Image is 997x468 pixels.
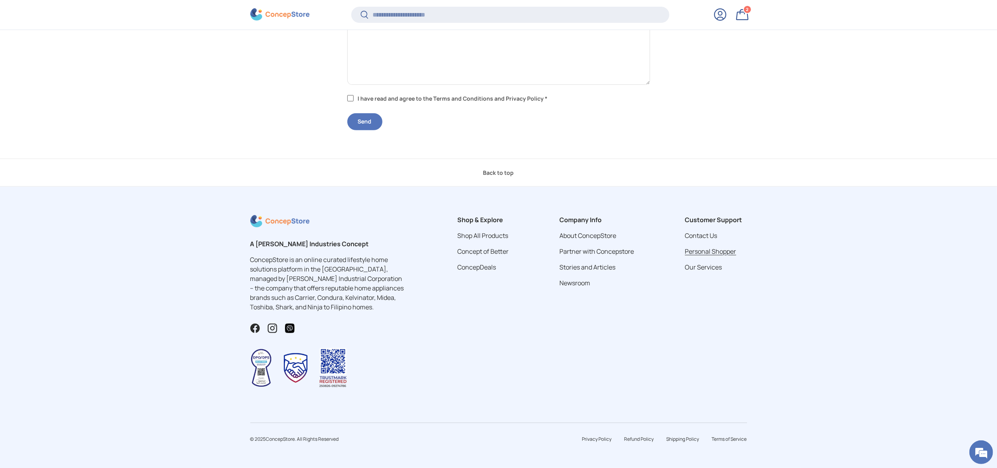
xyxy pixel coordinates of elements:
[457,247,509,256] a: Concept of Better
[667,436,699,442] a: Shipping Policy
[457,263,496,271] a: ConcepDeals
[347,94,550,103] label: I have read and agree to the Terms and Conditions and Privacy Policy *
[250,239,406,249] h2: A [PERSON_NAME] Industries Concept
[319,348,347,388] img: Trustmark QR
[559,263,615,271] a: Stories and Articles
[250,9,309,21] img: ConcepStore
[712,436,747,442] a: Terms of Service
[746,7,749,13] span: 2
[250,436,339,442] span: © 2025 . All Rights Reserved
[582,436,612,442] a: Privacy Policy
[685,263,722,271] a: Our Services
[284,353,307,383] img: Trustmark Seal
[685,231,717,240] a: Contact Us
[559,247,634,256] a: Partner with Concepstore
[559,279,590,287] a: Newsroom
[266,436,295,442] a: ConcepStore
[624,436,654,442] a: Refund Policy
[685,247,736,256] a: Personal Shopper
[559,231,616,240] a: About ConcepStore
[250,255,406,312] p: ConcepStore is an online curated lifestyle home solutions platform in the [GEOGRAPHIC_DATA], mana...
[250,348,272,388] img: Data Privacy Seal
[457,231,508,240] a: Shop All Products
[347,113,382,130] button: Send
